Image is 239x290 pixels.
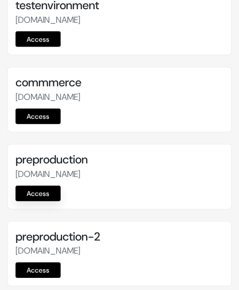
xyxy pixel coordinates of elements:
h5: preproduction [16,153,223,167]
a: Access [16,262,61,278]
a: Access [16,109,61,124]
p: [DOMAIN_NAME] [16,14,223,27]
h5: preproduction-2 [16,230,223,244]
p: [DOMAIN_NAME] [16,91,223,104]
a: Access [16,32,61,47]
a: Access [16,186,61,201]
p: [DOMAIN_NAME] [16,244,223,258]
h5: commmerce [16,76,223,90]
p: [DOMAIN_NAME] [16,168,223,181]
